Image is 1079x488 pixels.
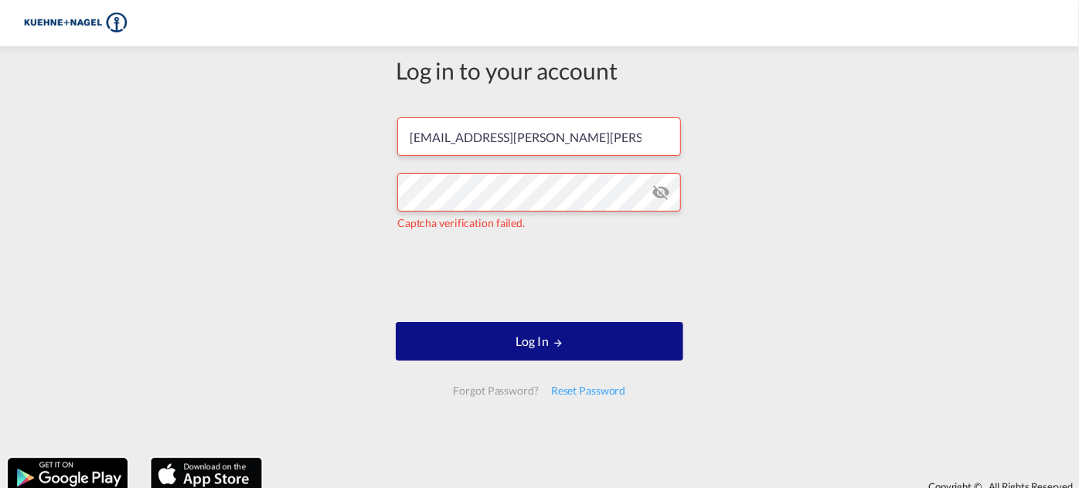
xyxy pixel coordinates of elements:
div: Reset Password [545,377,632,405]
div: Forgot Password? [447,377,544,405]
md-icon: icon-eye-off [652,183,670,202]
span: Captcha verification failed. [397,216,525,229]
button: LOGIN [396,322,683,361]
img: 36441310f41511efafde313da40ec4a4.png [23,6,128,41]
iframe: reCAPTCHA [422,246,657,307]
div: Log in to your account [396,54,683,86]
input: Enter email/phone number [397,117,681,156]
